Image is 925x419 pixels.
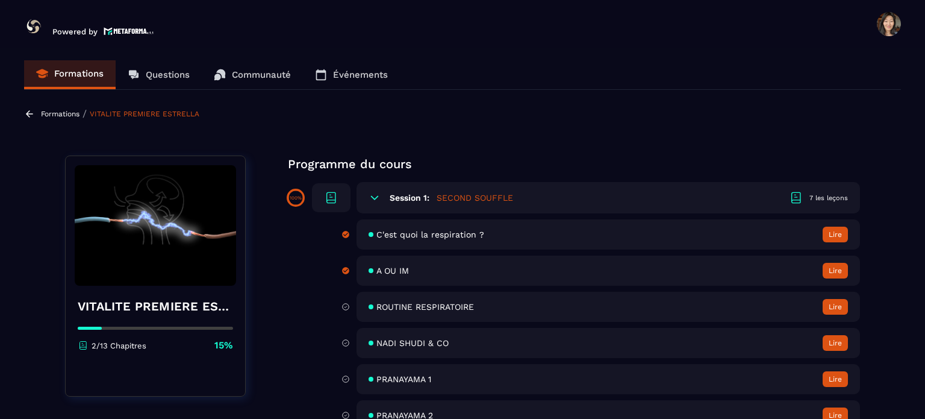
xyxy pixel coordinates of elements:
[24,60,116,89] a: Formations
[54,68,104,79] p: Formations
[288,156,860,172] p: Programme du cours
[232,69,291,80] p: Communauté
[90,110,199,118] a: VITALITE PREMIERE ESTRELLA
[24,17,43,36] img: logo-branding
[376,230,484,239] span: C'est quoi la respiration ?
[823,263,848,279] button: Lire
[41,110,79,118] a: Formations
[202,60,303,89] a: Communauté
[290,195,302,201] p: 100%
[376,266,409,276] span: A OU IM
[390,193,429,203] h6: Session 1:
[52,27,98,36] p: Powered by
[303,60,400,89] a: Événements
[376,302,474,312] span: ROUTINE RESPIRATOIRE
[437,192,513,204] h5: SECOND SOUFFLE
[823,335,848,351] button: Lire
[104,26,154,36] img: logo
[214,339,233,352] p: 15%
[92,341,146,350] p: 2/13 Chapitres
[116,60,202,89] a: Questions
[78,298,233,315] h4: VITALITE PREMIERE ESTRELLA
[333,69,388,80] p: Événements
[823,299,848,315] button: Lire
[146,69,190,80] p: Questions
[823,227,848,242] button: Lire
[376,374,431,384] span: PRANAYAMA 1
[823,371,848,387] button: Lire
[376,338,449,348] span: NADI SHUDI & CO
[83,108,87,119] span: /
[75,165,236,286] img: banner
[809,194,848,203] div: 7 les leçons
